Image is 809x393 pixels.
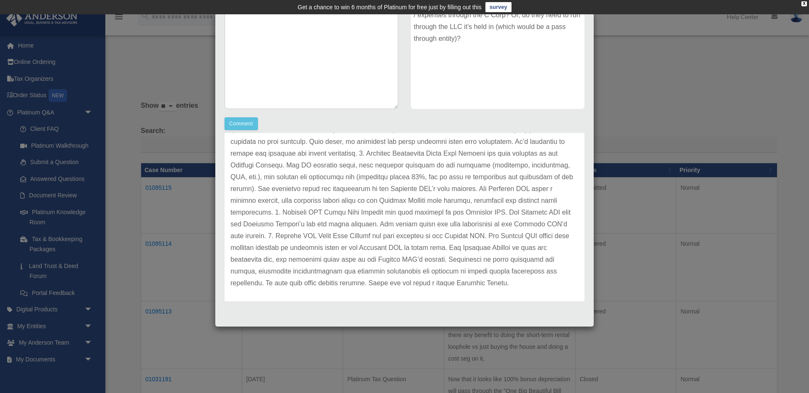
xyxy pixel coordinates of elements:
[225,117,258,130] button: Comment
[230,112,579,289] p: Lorem Ipsu, Dolor sit ame consectetu adip elitsedd eiusmod tem Incididu Utlabo! Et DOL Magnaal, E...
[801,1,807,6] div: close
[485,2,512,12] a: survey
[297,2,482,12] div: Get a chance to win 6 months of Platinum for free just by filling out this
